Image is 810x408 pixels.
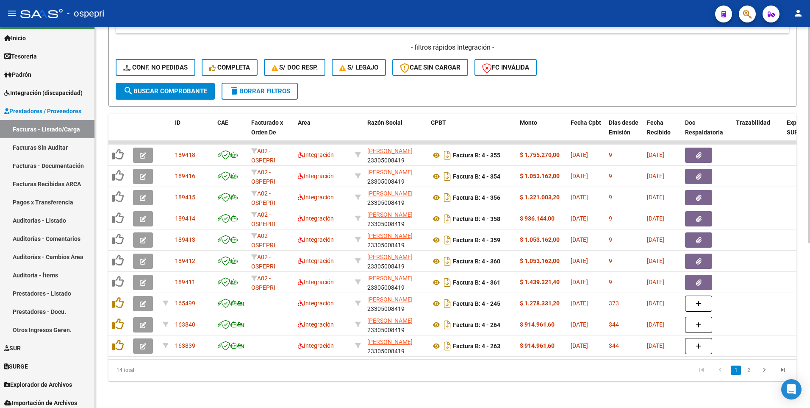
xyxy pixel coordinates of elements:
strong: Factura B: 4 - 355 [453,152,500,159]
mat-icon: delete [229,86,239,96]
span: [DATE] [571,173,588,179]
div: 23305008419 [367,337,424,355]
datatable-header-cell: Fecha Recibido [644,114,682,151]
i: Descargar documento [442,339,453,353]
span: Integración [298,194,334,201]
strong: $ 1.053.162,00 [520,236,560,243]
span: [DATE] [647,279,664,285]
div: 23305008419 [367,146,424,164]
span: [PERSON_NAME] [367,317,413,324]
i: Descargar documento [442,254,453,268]
a: go to first page [693,366,710,375]
span: [DATE] [571,236,588,243]
span: 189413 [175,236,195,243]
strong: $ 1.278.331,20 [520,300,560,307]
span: Integración [298,173,334,179]
span: Fecha Recibido [647,119,671,136]
span: Integración [298,300,334,307]
strong: Factura B: 4 - 361 [453,279,500,286]
button: Borrar Filtros [222,83,298,100]
span: 189414 [175,215,195,222]
span: Integración [298,151,334,158]
span: [DATE] [647,236,664,243]
span: CPBT [431,119,446,126]
span: 9 [609,173,612,179]
span: Completa [209,64,250,71]
span: A02 - OSPEPRI [251,190,275,207]
span: Tesorería [4,52,37,61]
i: Descargar documento [442,233,453,247]
span: Importación de Archivos [4,398,77,408]
span: Inicio [4,34,26,43]
span: Integración [298,279,334,285]
span: 373 [609,300,619,307]
span: [DATE] [571,321,588,328]
strong: $ 1.439.321,40 [520,279,560,285]
span: [DATE] [647,257,664,264]
span: [PERSON_NAME] [367,232,413,239]
datatable-header-cell: Facturado x Orden De [248,114,294,151]
a: go to previous page [712,366,728,375]
span: [PERSON_NAME] [367,275,413,282]
li: page 1 [730,363,742,377]
span: Integración [298,236,334,243]
span: [DATE] [571,300,588,307]
datatable-header-cell: Doc Respaldatoria [682,114,732,151]
span: Borrar Filtros [229,87,290,95]
span: A02 - OSPEPRI [251,275,275,291]
span: 344 [609,342,619,349]
datatable-header-cell: CAE [214,114,248,151]
span: Integración (discapacidad) [4,88,83,98]
span: [DATE] [647,342,664,349]
span: Facturado x Orden De [251,119,283,136]
strong: $ 1.755.270,00 [520,151,560,158]
mat-icon: search [123,86,133,96]
span: SUR [4,344,21,353]
a: go to last page [775,366,791,375]
span: Integración [298,257,334,264]
span: 189411 [175,279,195,285]
span: 9 [609,215,612,222]
span: A02 - OSPEPRI [251,148,275,164]
span: Prestadores / Proveedores [4,106,81,116]
strong: Factura B: 4 - 359 [453,237,500,243]
span: Días desde Emisión [609,119,638,136]
span: [PERSON_NAME] [367,296,413,303]
button: S/ Doc Resp. [264,59,326,76]
span: [DATE] [647,321,664,328]
span: 9 [609,257,612,264]
datatable-header-cell: Trazabilidad [732,114,783,151]
a: 2 [743,366,754,375]
span: CAE [217,119,228,126]
div: 23305008419 [367,295,424,313]
i: Descargar documento [442,276,453,289]
span: S/ Doc Resp. [272,64,318,71]
mat-icon: person [793,8,803,18]
span: 189418 [175,151,195,158]
span: [PERSON_NAME] [367,190,413,197]
h4: - filtros rápidos Integración - [116,43,789,52]
a: go to next page [756,366,772,375]
span: [PERSON_NAME] [367,169,413,176]
strong: Factura B: 4 - 263 [453,343,500,349]
span: ID [175,119,180,126]
strong: Factura B: 4 - 356 [453,194,500,201]
button: Completa [202,59,258,76]
span: [PERSON_NAME] [367,148,413,154]
strong: $ 1.321.003,20 [520,194,560,201]
i: Descargar documento [442,297,453,310]
i: Descargar documento [442,170,453,183]
datatable-header-cell: ID [172,114,214,151]
span: Doc Respaldatoria [685,119,723,136]
i: Descargar documento [442,191,453,204]
i: Descargar documento [442,212,453,226]
button: FC Inválida [474,59,537,76]
span: [DATE] [647,151,664,158]
span: [DATE] [571,151,588,158]
span: SURGE [4,362,28,371]
span: [DATE] [647,215,664,222]
strong: $ 1.053.162,00 [520,173,560,179]
datatable-header-cell: Razón Social [364,114,427,151]
span: Razón Social [367,119,402,126]
span: 163839 [175,342,195,349]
